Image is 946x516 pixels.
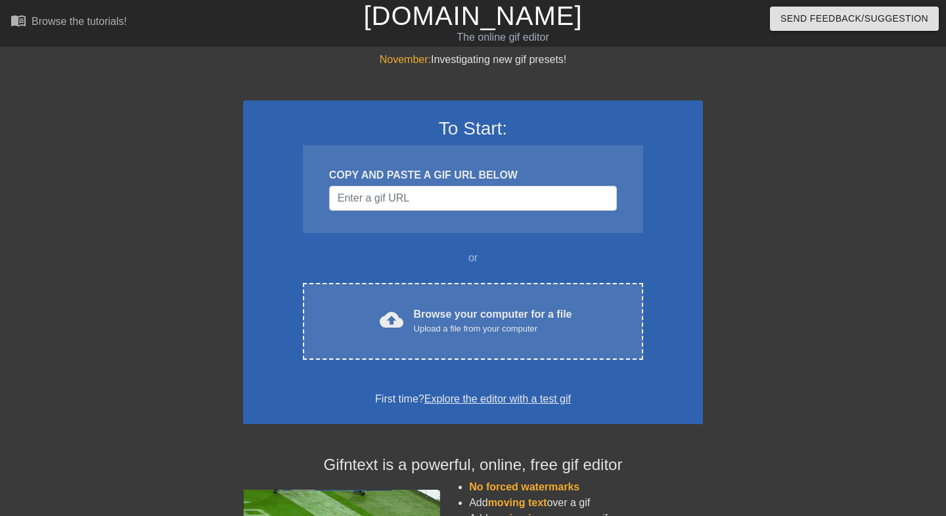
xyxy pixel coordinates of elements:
h3: To Start: [260,118,686,140]
a: Browse the tutorials! [11,12,127,33]
div: Investigating new gif presets! [243,52,703,68]
span: menu_book [11,12,26,28]
h4: Gifntext is a powerful, online, free gif editor [243,456,703,475]
div: The online gif editor [322,30,684,45]
span: moving text [488,497,547,508]
div: First time? [260,391,686,407]
div: COPY AND PASTE A GIF URL BELOW [329,167,617,183]
div: Upload a file from your computer [414,322,572,335]
div: or [277,250,669,266]
button: Send Feedback/Suggestion [770,7,939,31]
a: [DOMAIN_NAME] [363,1,582,30]
span: No forced watermarks [469,481,579,492]
span: Send Feedback/Suggestion [780,11,928,27]
span: cloud_upload [380,308,403,332]
li: Add over a gif [469,495,703,511]
div: Browse the tutorials! [32,16,127,27]
div: Browse your computer for a file [414,307,572,335]
input: Username [329,186,617,211]
a: Explore the editor with a test gif [424,393,571,404]
span: November: [380,54,431,65]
